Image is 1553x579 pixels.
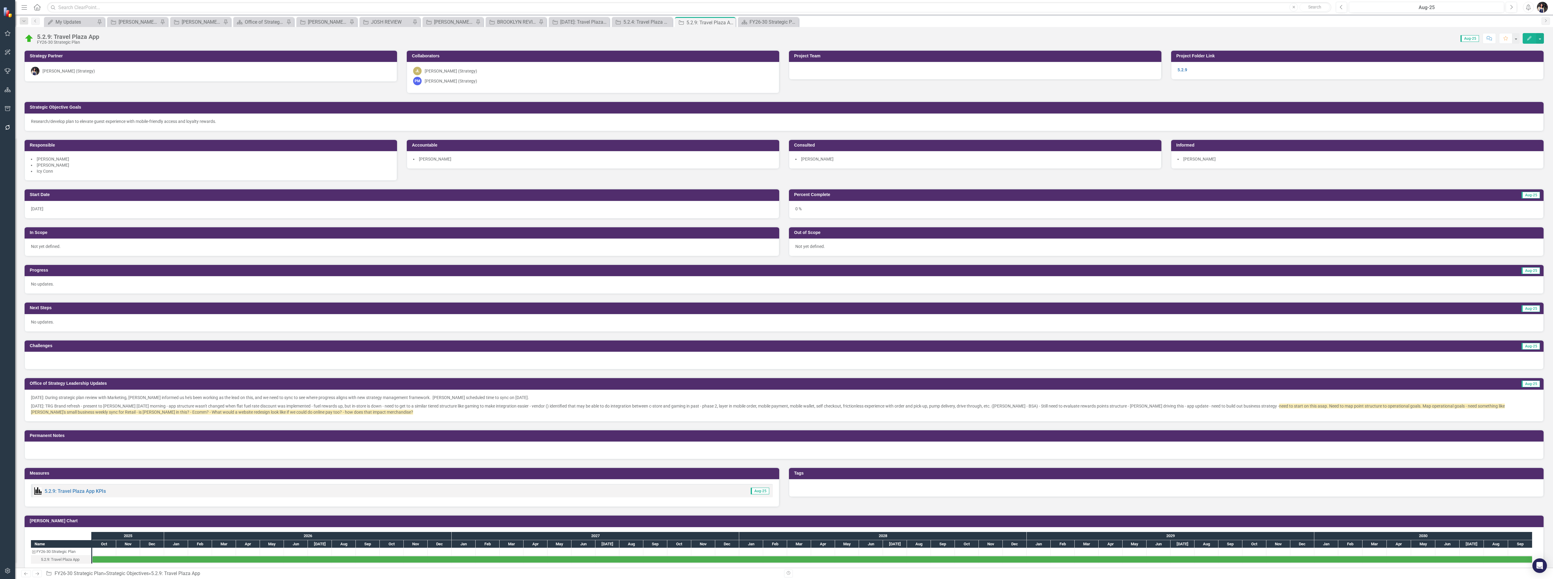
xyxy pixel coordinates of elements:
[1338,540,1363,548] div: Feb
[30,230,776,235] h3: In Scope
[1387,540,1411,548] div: Apr
[794,471,1541,476] h3: Tags
[1411,540,1435,548] div: May
[284,540,308,548] div: Jun
[380,540,404,548] div: Oct
[739,540,763,548] div: Jan
[92,540,116,548] div: Oct
[1003,540,1027,548] div: Dec
[1242,540,1266,548] div: Oct
[751,488,769,494] span: Aug-25
[1290,540,1314,548] div: Dec
[235,18,285,26] a: Office of Strategy Continuous Improvement Initiatives
[795,243,1537,249] p: Not yet defined.
[1521,267,1540,274] span: Aug-25
[623,18,671,26] div: 5.2.4: Travel Plaza Software Solution
[452,532,739,540] div: 2027
[361,18,411,26] a: JOSH REVIEW
[404,540,428,548] div: Nov
[30,344,849,348] h3: Challenges
[835,540,859,548] div: May
[93,556,1532,563] div: Task: Start date: 2025-10-01 End date: 2030-09-30
[30,268,771,273] h3: Progress
[308,18,348,26] div: [PERSON_NAME] REVIEW
[428,540,452,548] div: Dec
[356,540,380,548] div: Sep
[31,548,91,556] div: Task: FY26-30 Strategic Plan Start date: 2025-10-01 End date: 2025-10-02
[24,34,34,43] img: On Target
[37,163,69,168] span: [PERSON_NAME]
[412,143,776,147] h3: Accountable
[34,487,42,495] img: Performance Management
[1123,540,1147,548] div: May
[667,540,691,548] div: Oct
[30,433,1541,438] h3: Permanent Notes
[3,7,14,18] img: ClearPoint Strategy
[1176,54,1541,58] h3: Project Folder Link
[31,404,1505,415] span: need to start on this asap. Need to map point structure to operational goals. Map operational goa...
[524,540,547,548] div: Apr
[1521,305,1540,312] span: Aug-25
[547,540,571,548] div: May
[434,18,474,26] div: [PERSON_NAME] REVIEW
[487,18,537,26] a: BROOKLYN REVIEW
[1099,540,1123,548] div: Apr
[619,540,643,548] div: Aug
[1484,540,1508,548] div: Aug
[787,540,811,548] div: Mar
[41,556,79,564] div: 5.2.9: Travel Plaza App
[452,540,476,548] div: Jan
[1194,540,1218,548] div: Aug
[245,18,285,26] div: Office of Strategy Continuous Improvement Initiatives
[30,471,776,476] h3: Measures
[1349,2,1504,13] button: Aug-25
[188,540,212,548] div: Feb
[37,33,99,40] div: 5.2.9: Travel Plaza App
[750,18,797,26] div: FY26-30 Strategic Plan
[31,319,1537,325] p: No updates.
[31,402,1537,415] p: [DATE]: TRG Brand refresh - present to [PERSON_NAME] [DATE] morning - app structure wasn't change...
[30,306,837,310] h3: Next Steps
[1314,532,1532,540] div: 2030
[413,67,422,75] div: JL
[151,571,200,576] div: 5.2.9: Travel Plaza App
[643,540,667,548] div: Sep
[1027,540,1051,548] div: Jan
[119,18,159,26] div: [PERSON_NAME]'s Team's Action Plans
[164,532,452,540] div: 2026
[116,540,140,548] div: Nov
[140,540,164,548] div: Dec
[37,157,69,161] span: [PERSON_NAME]
[1435,540,1460,548] div: Jun
[31,556,91,564] div: Task: Start date: 2025-10-01 End date: 2030-09-30
[31,243,773,249] p: Not yet defined.
[47,2,1331,13] input: Search ClearPoint...
[30,381,1241,386] h3: Office of Strategy Leadership Updates
[739,18,797,26] a: FY26-30 Strategic Plan
[1147,540,1171,548] div: Jun
[571,540,595,548] div: Jun
[1027,532,1314,540] div: 2029
[1508,540,1532,548] div: Sep
[794,54,1158,58] h3: Project Team
[31,556,91,564] div: 5.2.9: Travel Plaza App
[109,18,159,26] a: [PERSON_NAME]'s Team's Action Plans
[1521,343,1540,350] span: Aug-25
[595,540,619,548] div: Jul
[1532,558,1547,573] div: Open Intercom Messenger
[955,540,979,548] div: Oct
[1299,3,1330,12] button: Search
[931,540,955,548] div: Sep
[1177,67,1187,72] a: 5.2.9
[46,570,780,577] div: » »
[1351,4,1502,11] div: Aug-25
[30,105,1541,110] h3: Strategic Objective Goals
[789,201,1544,218] div: 0 %
[1176,143,1541,147] h3: Informed
[1521,381,1540,387] span: Aug-25
[1537,2,1548,13] img: Layla Freeman
[260,540,284,548] div: May
[308,540,332,548] div: Jul
[31,67,39,75] img: Layla Freeman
